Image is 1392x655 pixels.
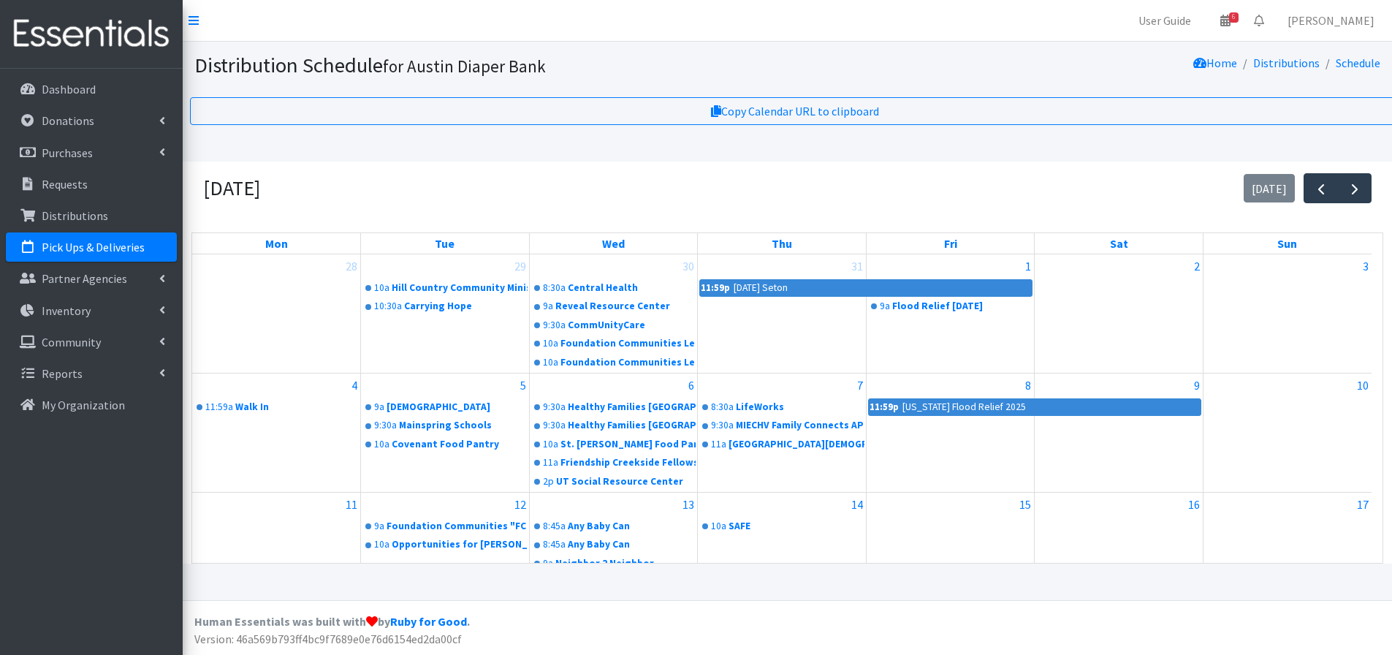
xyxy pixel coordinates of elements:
div: 9a [374,519,384,534]
div: 9:30a [543,400,566,414]
a: 11:59aWalk In [194,398,359,416]
td: August 15, 2025 [866,492,1035,593]
div: Foundation Communities Learning Centers [560,355,696,370]
a: 10:30aCarrying Hope [362,298,528,315]
a: 11:59p[DATE] Seton [699,279,1032,297]
td: August 16, 2025 [1035,492,1203,593]
a: Sunday [1274,233,1300,254]
div: CommUnityCare [568,318,696,333]
div: 9:30a [374,418,397,433]
div: Healthy Families [GEOGRAPHIC_DATA] [568,418,696,433]
a: User Guide [1127,6,1203,35]
a: July 28, 2025 [343,254,360,278]
div: 10:30a [374,299,402,314]
div: [GEOGRAPHIC_DATA][DEMOGRAPHIC_DATA] [729,437,864,452]
td: August 10, 2025 [1203,374,1372,493]
div: 8:30a [711,400,734,414]
td: August 13, 2025 [529,492,698,593]
a: Distributions [1253,56,1320,70]
a: 9aNeighbor 2 Neighbor [531,555,696,572]
a: 10aFoundation Communities Learning Centers [531,354,696,371]
a: Inventory [6,296,177,325]
td: July 30, 2025 [529,254,698,373]
div: 8:30a [543,281,566,295]
p: Community [42,335,101,349]
a: 8:45aAny Baby Can [531,536,696,553]
a: Saturday [1107,233,1131,254]
button: Previous month [1304,173,1338,203]
div: 8:45a [543,519,566,534]
td: August 12, 2025 [361,492,530,593]
a: Partner Agencies [6,264,177,293]
div: Any Baby Can [568,537,696,552]
td: August 4, 2025 [192,374,361,493]
a: 6 [1209,6,1242,35]
a: 10aCovenant Food Pantry [362,436,528,453]
div: SAFE [729,519,864,534]
p: My Organization [42,398,125,412]
div: 8:45a [543,537,566,552]
p: Donations [42,113,94,128]
a: Dashboard [6,75,177,104]
a: Purchases [6,138,177,167]
div: 10a [543,355,558,370]
td: August 17, 2025 [1203,492,1372,593]
a: Reports [6,359,177,388]
td: August 9, 2025 [1035,374,1203,493]
a: 10aHill Country Community Ministries [362,279,528,297]
a: My Organization [6,390,177,420]
div: Healthy Families [GEOGRAPHIC_DATA] [568,400,696,414]
div: 9:30a [711,418,734,433]
a: Thursday [769,233,795,254]
a: August 8, 2025 [1022,374,1034,397]
td: August 2, 2025 [1035,254,1203,373]
div: [DEMOGRAPHIC_DATA] [387,400,528,414]
div: Opportunities for [PERSON_NAME] and Burnet Counties [392,537,528,552]
div: MIECHV Family Connects APH - [GEOGRAPHIC_DATA] [736,418,864,433]
p: Purchases [42,145,93,160]
td: July 28, 2025 [192,254,361,373]
p: Partner Agencies [42,271,127,286]
a: 9:30aHealthy Families [GEOGRAPHIC_DATA] [531,398,696,416]
button: [DATE] [1244,174,1296,202]
a: August 14, 2025 [848,493,866,516]
div: Central Health [568,281,696,295]
div: 11a [543,455,558,470]
div: 10a [374,281,389,295]
a: 8:30aLifeWorks [699,398,864,416]
td: August 6, 2025 [529,374,698,493]
h2: [DATE] [203,176,260,201]
td: August 14, 2025 [698,492,867,593]
div: 9a [543,556,553,571]
td: August 11, 2025 [192,492,361,593]
div: 9a [374,400,384,414]
a: [PERSON_NAME] [1276,6,1386,35]
a: 2pUT Social Resource Center [531,473,696,491]
a: 9:30aCommUnityCare [531,317,696,334]
a: Ruby for Good [390,614,467,629]
div: Friendship Creekside Fellowship [560,455,696,470]
td: July 31, 2025 [698,254,867,373]
a: 11:59p[US_STATE] Flood Relief 2025 [868,398,1201,416]
td: August 7, 2025 [698,374,867,493]
a: Home [1193,56,1237,70]
p: Reports [42,366,83,381]
a: 10aSAFE [699,518,864,535]
a: Friday [941,233,960,254]
a: August 11, 2025 [343,493,360,516]
div: St. [PERSON_NAME] Food Pantry [560,437,696,452]
a: Tuesday [432,233,457,254]
a: August 15, 2025 [1016,493,1034,516]
a: 9aFlood Relief [DATE] [868,298,1033,315]
div: LifeWorks [736,400,864,414]
div: Neighbor 2 Neighbor [555,556,696,571]
a: 10aOpportunities for [PERSON_NAME] and Burnet Counties [362,536,528,553]
div: Walk In [235,400,359,414]
a: 11aFriendship Creekside Fellowship [531,454,696,472]
div: Flood Relief [DATE] [892,299,1033,314]
span: Version: 46a569b793ff4bc9f7689e0e76d6154ed2da00cf [194,632,462,646]
a: Wednesday [599,233,628,254]
h1: Distribution Schedule [194,53,882,78]
a: 8:30aCentral Health [531,279,696,297]
span: 6 [1229,12,1239,23]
